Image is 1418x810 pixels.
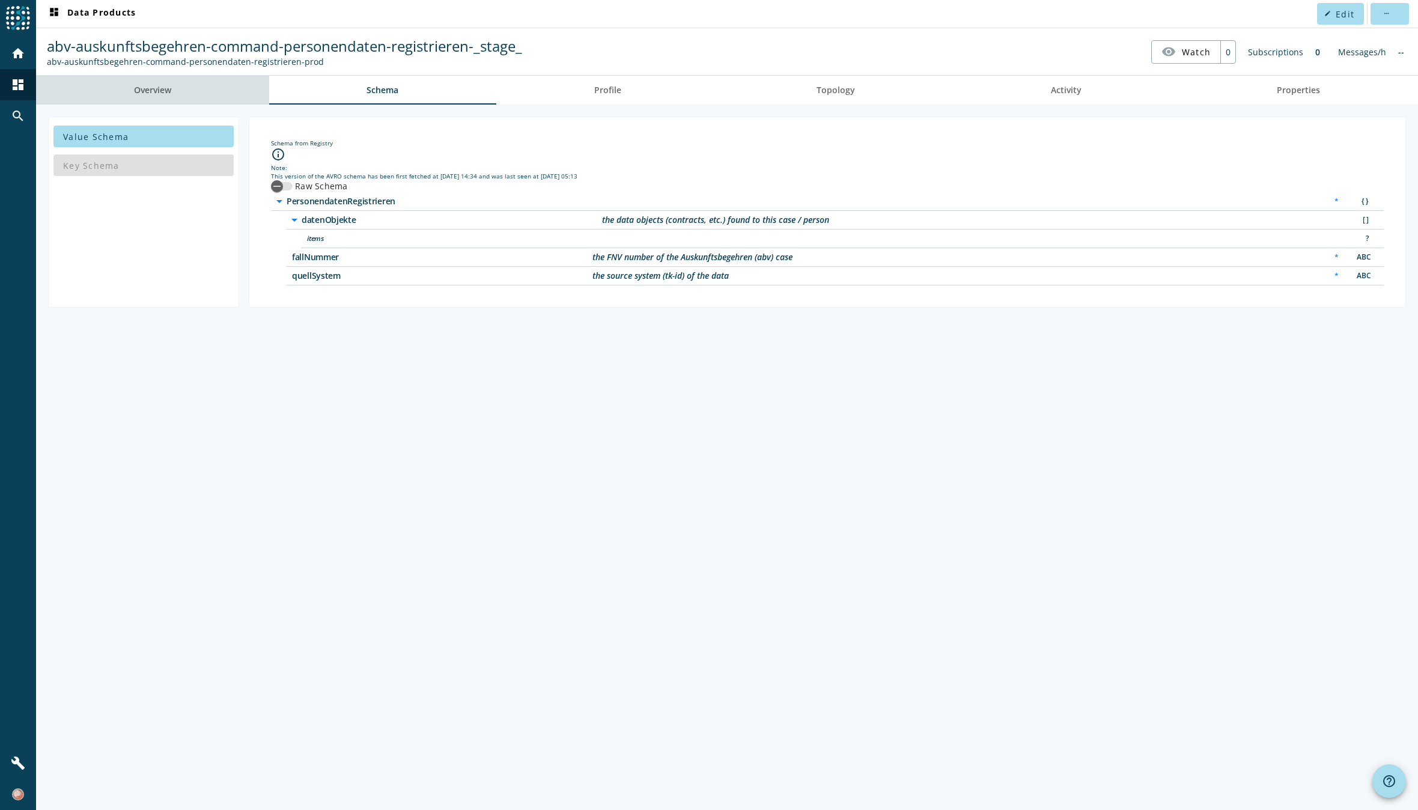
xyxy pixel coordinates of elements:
[594,86,621,94] span: Profile
[1152,41,1220,62] button: Watch
[271,172,1384,180] div: This version of the AVRO schema has been first fetched at [DATE] 14:34 and was last seen at [DATE...
[1328,251,1345,264] div: Required
[1336,8,1354,20] span: Edit
[12,788,24,800] img: 2a39b1f1954298a202664943a28bc09b
[292,272,592,280] span: /quellSystem
[53,126,234,147] button: Value Schema
[134,86,171,94] span: Overview
[1309,40,1326,64] div: 0
[367,86,398,94] span: Schema
[271,139,1384,147] div: Schema from Registry
[11,109,25,123] mat-icon: search
[592,253,793,261] div: Description
[47,56,522,67] div: Kafka Topic: abv-auskunftsbegehren-command-personendaten-registrieren-prod
[1351,270,1375,282] div: String
[1324,10,1331,17] mat-icon: edit
[1328,270,1345,282] div: Required
[272,194,287,209] i: arrow_drop_down
[1332,40,1392,64] div: Messages/h
[287,197,587,206] span: /
[602,216,829,224] div: Description
[1242,40,1309,64] div: Subscriptions
[11,46,25,61] mat-icon: home
[11,756,25,770] mat-icon: build
[47,7,136,21] span: Data Products
[307,234,607,243] span: /datenObjekte/items
[1220,41,1235,63] div: 0
[1328,195,1345,208] div: Required
[592,272,729,280] div: Description
[271,147,285,162] i: info_outline
[42,3,141,25] button: Data Products
[293,180,348,192] label: Raw Schema
[1317,3,1364,25] button: Edit
[1383,10,1389,17] mat-icon: more_horiz
[1182,41,1211,62] span: Watch
[1351,195,1375,208] div: Object
[6,6,30,30] img: spoud-logo.svg
[1382,774,1396,788] mat-icon: help_outline
[47,7,61,21] mat-icon: dashboard
[302,216,602,224] span: /datenObjekte
[1051,86,1082,94] span: Activity
[817,86,855,94] span: Topology
[1392,40,1410,64] div: No information
[271,163,1384,172] div: Note:
[11,78,25,92] mat-icon: dashboard
[63,131,129,142] span: Value Schema
[1351,251,1375,264] div: String
[1277,86,1320,94] span: Properties
[1351,233,1375,245] div: Unknown
[1351,214,1375,227] div: Array
[1161,44,1176,59] mat-icon: visibility
[47,36,522,56] span: abv-auskunftsbegehren-command-personendaten-registrieren-_stage_
[287,213,302,227] i: arrow_drop_down
[292,253,592,261] span: /fallNummer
